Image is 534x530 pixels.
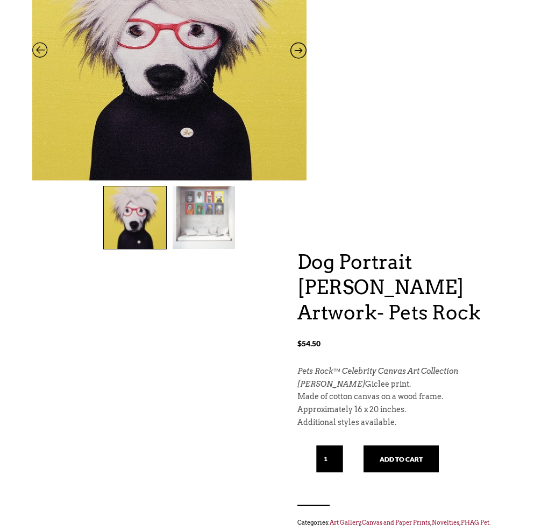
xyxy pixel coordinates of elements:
bdi: 54.50 [297,339,321,348]
p: Additional styles available. [297,416,502,429]
em: [PERSON_NAME] [297,380,365,388]
p: Made of cotton canvas on a wood frame. [297,390,502,403]
em: Pets Rock™ Celebrity Canvas Art Collection [297,367,458,375]
input: Qty [316,445,343,472]
span: Categories: , , , . [297,517,502,528]
h1: Dog Portrait [PERSON_NAME] Artwork- Pets Rock [297,249,502,325]
img: andy warhol dog art [104,186,166,249]
a: Novelties [432,519,459,526]
button: Add to cart [364,445,439,472]
a: PHAG Pet [461,519,489,526]
a: Art Gallery [330,519,361,526]
span: $ [297,339,302,348]
a: Canvas and Paper Prints [362,519,430,526]
p: Giclee print. [297,378,502,391]
p: Approximately 16 x 20 inches. [297,403,502,416]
